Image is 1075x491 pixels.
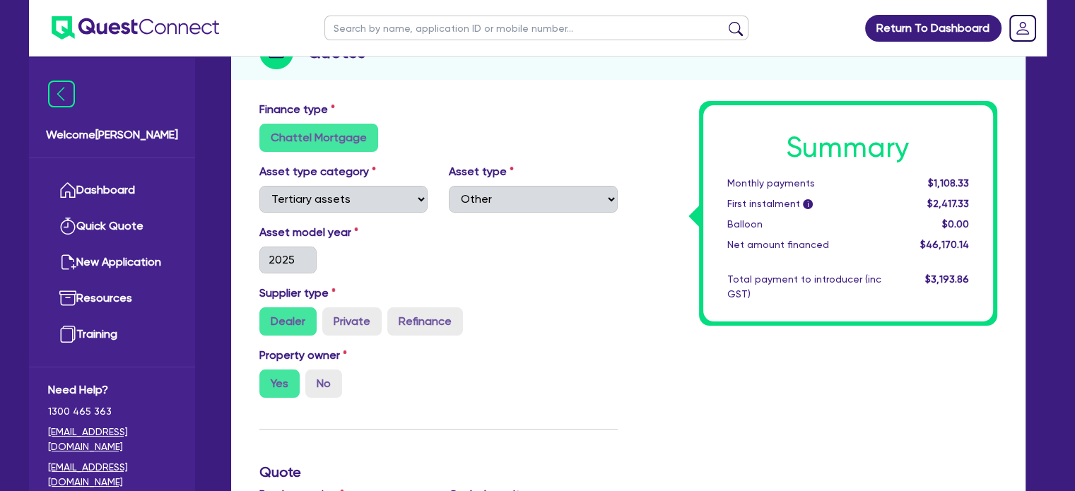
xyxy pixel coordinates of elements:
[803,199,813,209] span: i
[305,369,342,398] label: No
[59,254,76,271] img: new-application
[717,272,892,302] div: Total payment to introducer (inc GST)
[48,244,176,280] a: New Application
[259,124,378,152] label: Chattel Mortgage
[259,463,618,480] h3: Quote
[48,81,75,107] img: icon-menu-close
[59,290,76,307] img: resources
[927,198,968,209] span: $2,417.33
[449,163,514,180] label: Asset type
[48,404,176,419] span: 1300 465 363
[59,218,76,235] img: quick-quote
[259,163,376,180] label: Asset type category
[259,307,317,336] label: Dealer
[46,126,178,143] span: Welcome [PERSON_NAME]
[322,307,382,336] label: Private
[1004,10,1041,47] a: Dropdown toggle
[48,317,176,353] a: Training
[927,177,968,189] span: $1,108.33
[924,273,968,285] span: $3,193.86
[865,15,1001,42] a: Return To Dashboard
[941,218,968,230] span: $0.00
[717,237,892,252] div: Net amount financed
[387,307,463,336] label: Refinance
[48,280,176,317] a: Resources
[48,381,176,398] span: Need Help?
[259,369,300,398] label: Yes
[249,224,439,241] label: Asset model year
[259,347,347,364] label: Property owner
[717,217,892,232] div: Balloon
[52,16,219,40] img: quest-connect-logo-blue
[48,172,176,208] a: Dashboard
[717,176,892,191] div: Monthly payments
[259,285,336,302] label: Supplier type
[259,101,335,118] label: Finance type
[324,16,748,40] input: Search by name, application ID or mobile number...
[48,425,176,454] a: [EMAIL_ADDRESS][DOMAIN_NAME]
[48,208,176,244] a: Quick Quote
[59,326,76,343] img: training
[920,239,968,250] span: $46,170.14
[48,460,176,490] a: [EMAIL_ADDRESS][DOMAIN_NAME]
[717,196,892,211] div: First instalment
[727,131,969,165] h1: Summary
